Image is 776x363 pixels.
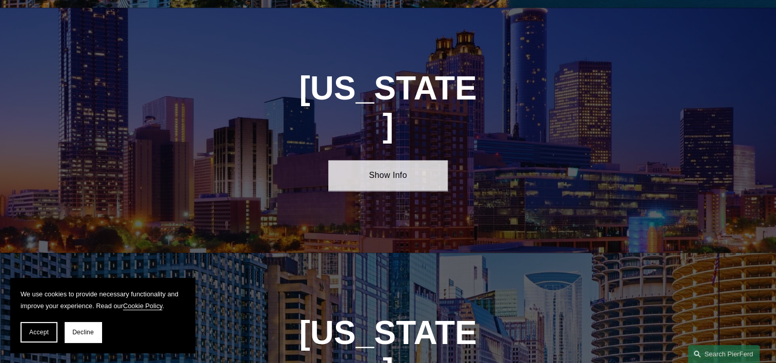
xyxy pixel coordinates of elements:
[65,322,102,342] button: Decline
[328,160,448,191] a: Show Info
[688,345,760,363] a: Search this site
[10,278,195,353] section: Cookie banner
[123,302,163,310] a: Cookie Policy
[21,322,57,342] button: Accept
[72,329,94,336] span: Decline
[21,288,185,312] p: We use cookies to provide necessary functionality and improve your experience. Read our .
[29,329,49,336] span: Accept
[299,70,478,145] h1: [US_STATE]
